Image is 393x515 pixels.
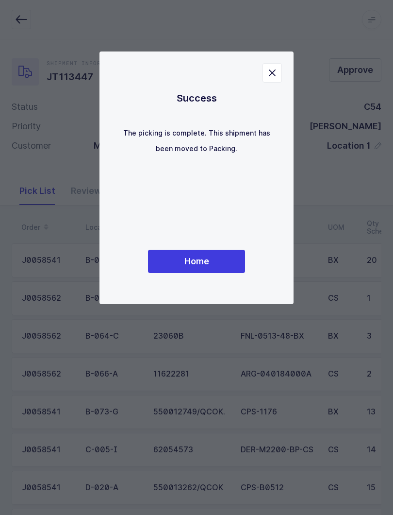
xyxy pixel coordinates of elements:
[184,255,209,267] span: Home
[262,63,282,83] button: Close
[99,51,294,304] div: dialog
[119,125,274,156] p: The picking is complete. This shipment has been moved to Packing.
[119,90,274,106] h1: Success
[148,250,245,273] button: Home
